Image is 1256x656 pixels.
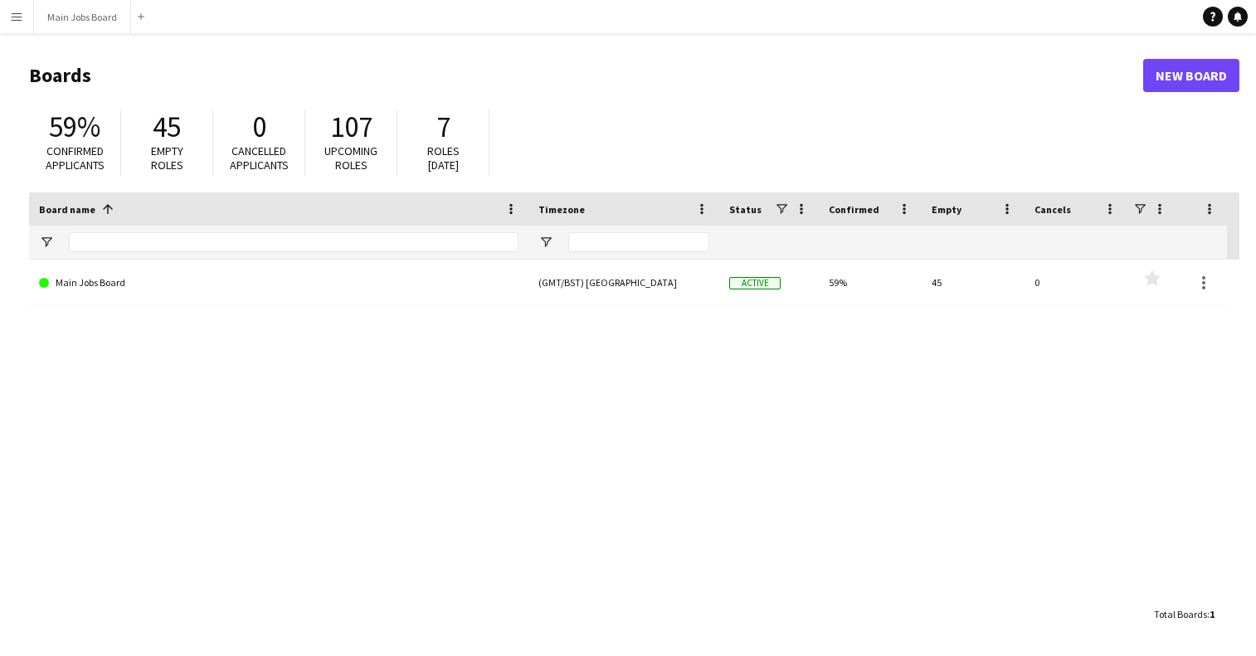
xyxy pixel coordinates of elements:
[729,203,762,216] span: Status
[151,143,183,173] span: Empty roles
[729,277,781,289] span: Active
[324,143,377,173] span: Upcoming roles
[427,143,460,173] span: Roles [DATE]
[1143,59,1239,92] a: New Board
[69,232,518,252] input: Board name Filter Input
[46,143,105,173] span: Confirmed applicants
[819,260,922,305] div: 59%
[1025,260,1127,305] div: 0
[29,63,1143,88] h1: Boards
[1034,203,1071,216] span: Cancels
[330,109,372,145] span: 107
[34,1,131,33] button: Main Jobs Board
[528,260,719,305] div: (GMT/BST) [GEOGRAPHIC_DATA]
[39,203,95,216] span: Board name
[538,203,585,216] span: Timezone
[932,203,961,216] span: Empty
[39,260,518,306] a: Main Jobs Board
[829,203,879,216] span: Confirmed
[1154,598,1215,630] div: :
[39,235,54,250] button: Open Filter Menu
[1210,608,1215,620] span: 1
[252,109,266,145] span: 0
[230,143,289,173] span: Cancelled applicants
[568,232,709,252] input: Timezone Filter Input
[922,260,1025,305] div: 45
[436,109,450,145] span: 7
[1154,608,1207,620] span: Total Boards
[153,109,181,145] span: 45
[49,109,100,145] span: 59%
[538,235,553,250] button: Open Filter Menu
